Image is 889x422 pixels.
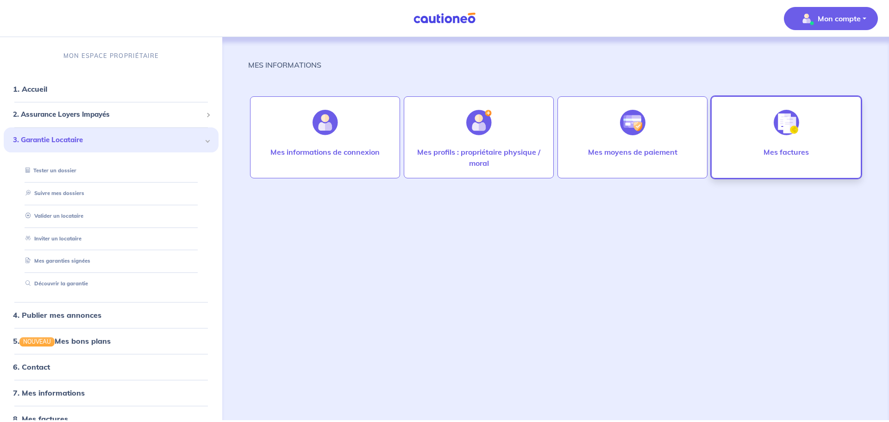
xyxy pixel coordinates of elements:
a: Mes garanties signées [22,258,90,264]
div: 6. Contact [4,358,219,376]
p: Mon compte [818,13,861,24]
div: 7. Mes informations [4,384,219,402]
div: Valider un locataire [15,208,207,224]
a: Inviter un locataire [22,235,81,242]
div: 5.NOUVEAUMes bons plans [4,332,219,350]
div: Mes garanties signées [15,253,207,269]
button: illu_account_valid_menu.svgMon compte [784,7,878,30]
p: Mes moyens de paiement [588,146,677,157]
p: MON ESPACE PROPRIÉTAIRE [63,51,159,60]
a: 1. Accueil [13,84,47,94]
div: Découvrir la garantie [15,276,207,291]
div: 2. Assurance Loyers Impayés [4,106,219,124]
img: illu_account_valid_menu.svg [799,11,814,26]
img: Cautioneo [410,13,479,24]
span: 3. Garantie Locataire [13,135,202,145]
a: 7. Mes informations [13,388,85,397]
img: illu_credit_card_no_anim.svg [620,110,645,135]
div: Inviter un locataire [15,231,207,246]
p: MES INFORMATIONS [248,59,321,70]
div: Suivre mes dossiers [15,186,207,201]
a: 6. Contact [13,362,50,372]
div: Tester un dossier [15,163,207,178]
a: Suivre mes dossiers [22,190,84,196]
a: Découvrir la garantie [22,280,88,287]
img: illu_invoice.svg [774,110,799,135]
img: illu_account.svg [313,110,338,135]
a: Valider un locataire [22,213,83,219]
img: illu_account_add.svg [466,110,492,135]
a: 4. Publier mes annonces [13,310,101,320]
div: 1. Accueil [4,80,219,98]
a: Tester un dossier [22,167,76,174]
span: 2. Assurance Loyers Impayés [13,109,202,120]
div: 4. Publier mes annonces [4,306,219,324]
p: Mes informations de connexion [270,146,380,157]
div: 3. Garantie Locataire [4,127,219,153]
p: Mes profils : propriétaire physique / moral [413,146,544,169]
a: 5.NOUVEAUMes bons plans [13,336,111,346]
p: Mes factures [764,146,809,157]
